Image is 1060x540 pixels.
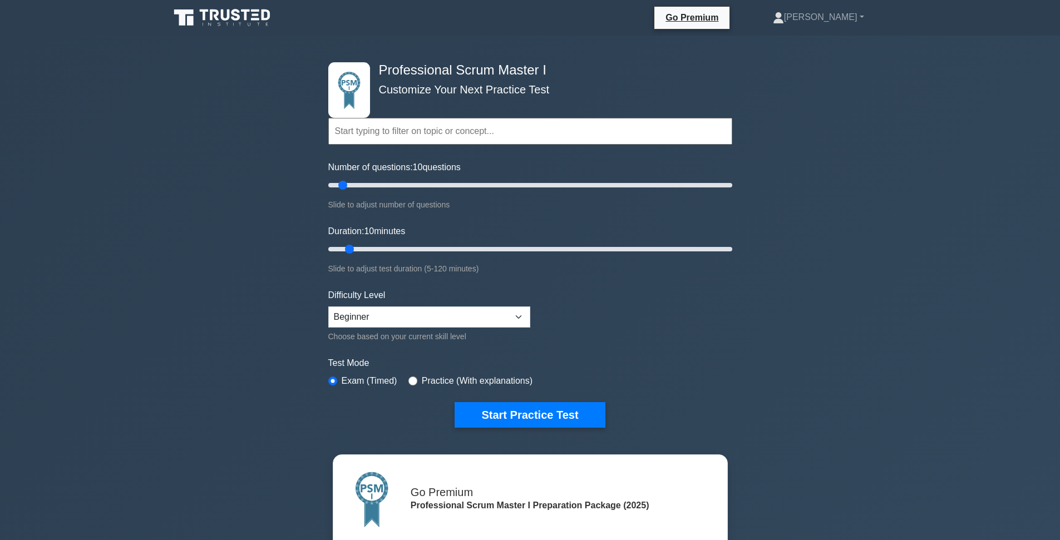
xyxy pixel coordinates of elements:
[374,62,678,78] h4: Professional Scrum Master I
[746,6,891,28] a: [PERSON_NAME]
[342,374,397,388] label: Exam (Timed)
[328,356,732,370] label: Test Mode
[328,330,530,343] div: Choose based on your current skill level
[328,262,732,275] div: Slide to adjust test duration (5-120 minutes)
[364,226,374,236] span: 10
[413,162,423,172] span: 10
[455,402,605,428] button: Start Practice Test
[659,11,725,24] a: Go Premium
[328,118,732,145] input: Start typing to filter on topic or concept...
[328,289,386,302] label: Difficulty Level
[328,225,406,238] label: Duration: minutes
[422,374,533,388] label: Practice (With explanations)
[328,161,461,174] label: Number of questions: questions
[328,198,732,211] div: Slide to adjust number of questions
